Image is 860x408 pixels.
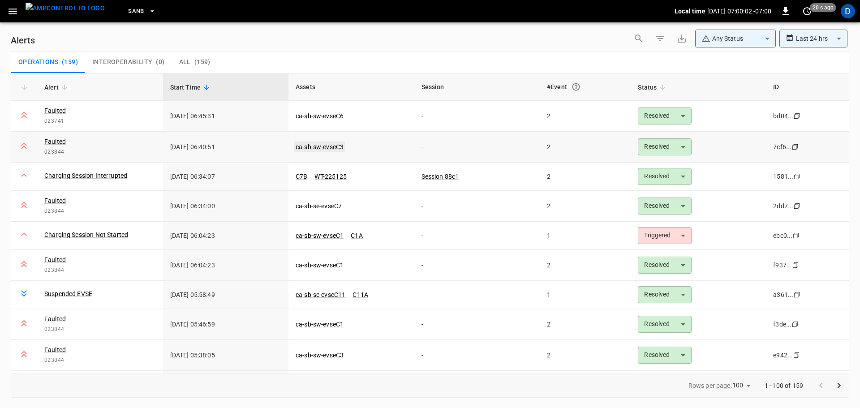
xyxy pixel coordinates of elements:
div: f937... [773,261,792,270]
div: 7cf6... [773,142,791,151]
th: ID [766,73,849,101]
span: 023844 [44,266,156,275]
span: 023844 [44,356,156,365]
div: Last 24 hrs [796,30,847,47]
td: - [414,101,540,132]
div: copy [793,172,802,181]
button: set refresh interval [800,4,814,18]
td: [DATE] 05:38:05 [163,340,289,371]
div: Resolved [638,316,692,333]
div: copy [793,111,802,121]
td: - [414,281,540,309]
a: ca-sb-sw-evseC1 [296,232,344,239]
span: All [179,58,191,66]
th: Assets [288,73,414,101]
p: Rows per page: [688,381,732,390]
div: Resolved [638,257,692,274]
a: Faulted [44,255,66,264]
span: SanB [128,6,144,17]
div: 100 [732,379,754,392]
td: [DATE] 05:34:28 [163,371,289,402]
a: ca-sb-sw-evseC1 [296,262,344,269]
button: Go to next page [830,377,848,395]
td: [DATE] 06:40:51 [163,132,289,163]
a: ca-sb-se-evseC7 [296,202,342,210]
td: - [414,222,540,250]
a: WT-225125 [314,173,346,180]
a: ca-sb-se-evseC11 [296,291,345,298]
a: Charging Session Interrupted [44,171,127,180]
a: C11A [353,291,368,298]
td: - [414,340,540,371]
td: 2 [540,340,631,371]
td: 2 [540,250,631,281]
td: 2 [540,371,631,402]
a: Session 88c1 [421,173,459,180]
div: bd04... [773,112,793,120]
div: profile-icon [841,4,855,18]
span: 023844 [44,207,156,216]
a: Faulted [44,137,66,146]
button: SanB [125,3,159,20]
span: Operations [18,58,58,66]
span: 023741 [44,117,156,126]
td: - [414,309,540,340]
div: Resolved [638,347,692,364]
a: Faulted [44,314,66,323]
div: copy [792,231,801,241]
a: ca-sb-sw-evseC6 [296,112,344,120]
div: copy [791,319,800,329]
div: f3de... [773,320,791,329]
a: C1A [351,232,362,239]
div: Any Status [701,34,761,43]
span: Status [638,82,668,93]
div: copy [792,350,801,360]
a: ca-sb-sw-evseC3 [294,142,345,152]
div: copy [793,290,802,300]
a: Faulted [44,196,66,205]
div: Resolved [638,198,692,215]
div: 1581... [773,172,793,181]
img: ampcontrol.io logo [26,3,105,14]
a: Faulted [44,345,66,354]
div: e942... [773,351,793,360]
td: - [414,371,540,402]
span: ( 159 ) [194,58,211,66]
span: 023844 [44,325,156,334]
div: 2dd7... [773,202,793,210]
td: [DATE] 06:45:31 [163,101,289,132]
span: Alert [44,82,70,93]
td: 1 [540,222,631,250]
div: Resolved [638,107,692,125]
span: 20 s ago [810,3,836,12]
p: [DATE] 07:00:02 -07:00 [707,7,771,16]
td: [DATE] 06:04:23 [163,222,289,250]
td: 2 [540,191,631,222]
td: - [414,250,540,281]
div: #Event [547,79,623,95]
div: ebc0... [773,231,792,240]
span: Start Time [170,82,213,93]
a: Charging Session Not Started [44,230,128,239]
td: [DATE] 06:04:23 [163,250,289,281]
p: 1–100 of 159 [765,381,803,390]
th: Session [414,73,540,101]
div: copy [793,201,802,211]
td: [DATE] 05:58:49 [163,281,289,309]
a: ca-sb-sw-evseC1 [296,321,344,328]
h6: Alerts [11,33,35,47]
td: 1 [540,281,631,309]
td: 2 [540,101,631,132]
td: [DATE] 05:46:59 [163,309,289,340]
button: An event is a single occurrence of an issue. An alert groups related events for the same asset, m... [568,79,584,95]
a: Suspended EVSE [44,289,92,298]
span: Interoperability [92,58,152,66]
span: 023844 [44,148,156,157]
td: - [414,132,540,163]
td: 2 [540,309,631,340]
td: - [414,191,540,222]
div: copy [791,260,800,270]
a: ca-sb-sw-evseC3 [296,352,344,359]
div: Resolved [638,168,692,185]
div: Triggered [638,227,692,244]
